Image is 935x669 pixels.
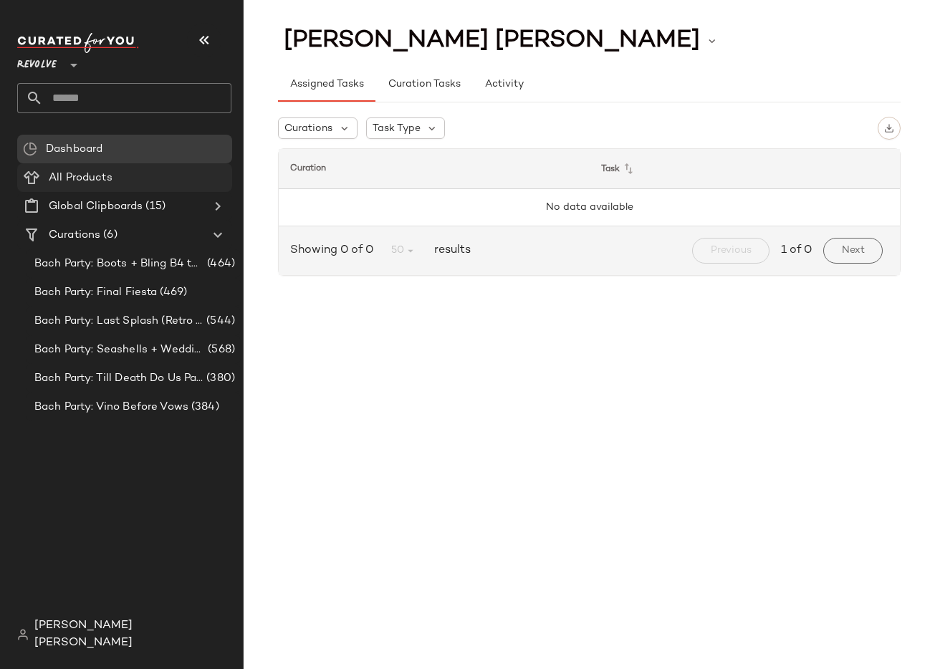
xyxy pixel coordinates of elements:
span: Bach Party: Seashells + Wedding Bells [34,342,205,358]
span: Global Clipboards [49,198,143,215]
span: Bach Party: Vino Before Vows [34,399,188,415]
span: Curation Tasks [387,79,460,90]
img: cfy_white_logo.C9jOOHJF.svg [17,33,139,53]
span: Revolve [17,49,57,74]
img: svg%3e [23,142,37,156]
span: Next [841,245,865,256]
span: [PERSON_NAME] [PERSON_NAME] [34,617,231,652]
span: Curations [284,121,332,136]
span: (469) [157,284,187,301]
span: Activity [484,79,524,90]
span: Curations [49,227,100,244]
span: Bach Party: Last Splash (Retro [GEOGRAPHIC_DATA]) [34,313,203,329]
span: (6) [100,227,117,244]
span: Assigned Tasks [289,79,364,90]
th: Curation [279,149,590,189]
th: Task [590,149,901,189]
span: (464) [204,256,235,272]
span: All Products [49,170,112,186]
button: Next [823,238,883,264]
span: 1 of 0 [781,242,812,259]
span: (544) [203,313,235,329]
img: svg%3e [17,629,29,640]
span: Showing 0 of 0 [290,242,379,259]
span: results [428,242,471,259]
span: [PERSON_NAME] [PERSON_NAME] [284,27,700,54]
img: svg%3e [884,123,894,133]
span: Bach Party: Final Fiesta [34,284,157,301]
span: Bach Party: Till Death Do Us Party [34,370,203,387]
span: Dashboard [46,141,102,158]
span: (15) [143,198,166,215]
span: Bach Party: Boots + Bling B4 the Ring [34,256,204,272]
td: No data available [279,189,900,226]
span: (568) [205,342,235,358]
span: (380) [203,370,235,387]
span: (384) [188,399,219,415]
span: Task Type [373,121,421,136]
